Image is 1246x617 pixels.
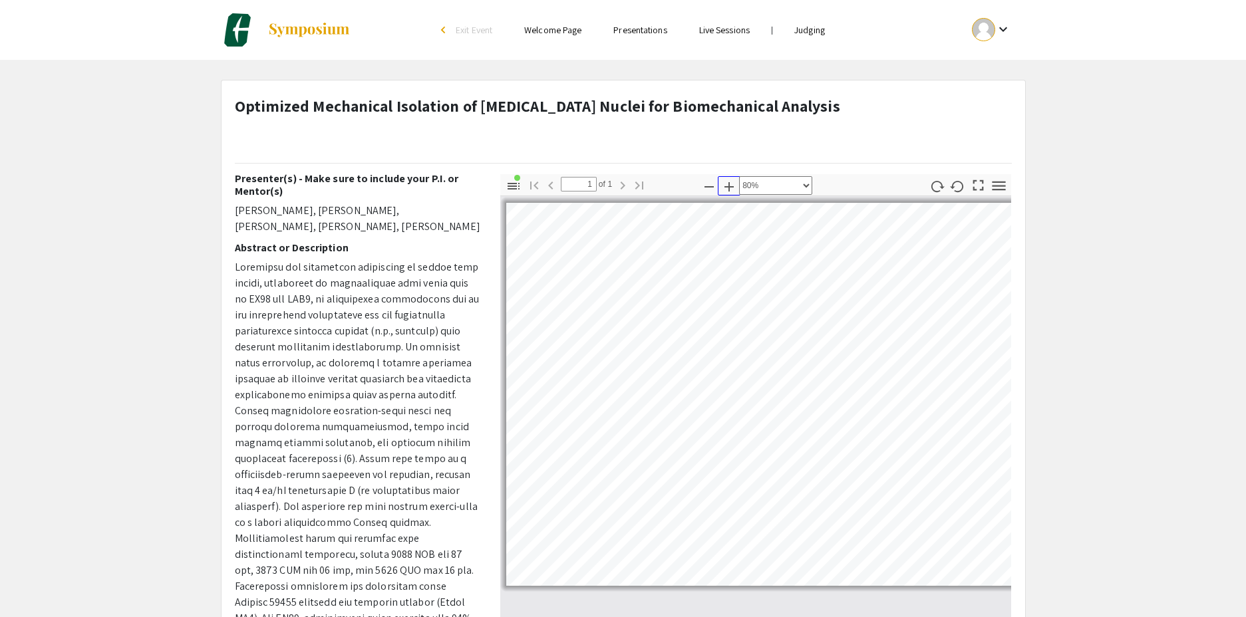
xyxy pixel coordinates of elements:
[10,557,57,607] iframe: Chat
[597,177,613,191] span: of 1
[987,176,1010,195] button: Tools
[925,176,948,195] button: Rotate Clockwise
[794,24,825,36] a: Judging
[500,197,1193,592] div: Page 1
[221,13,351,47] a: Charlotte Biomedical Sciences Symposium 2025
[613,24,667,36] a: Presentations
[524,24,581,36] a: Welcome Page
[699,24,750,36] a: Live Sessions
[561,177,597,191] input: Page
[456,24,492,36] span: Exit Event
[235,95,840,116] strong: Optimized Mechanical Isolation of [MEDICAL_DATA] Nuclei for Biomechanical Analysis
[235,172,480,197] h2: Presenter(s) - Make sure to include your P.I. or Mentor(s)
[739,176,812,195] select: Zoom
[235,203,480,235] p: [PERSON_NAME], [PERSON_NAME], [PERSON_NAME], [PERSON_NAME], [PERSON_NAME]
[698,176,720,195] button: Zoom Out
[540,175,562,194] button: Previous Page
[628,175,651,194] button: Go to Last Page
[766,24,778,36] li: |
[611,175,634,194] button: Next Page
[958,15,1025,45] button: Expand account dropdown
[441,26,449,34] div: arrow_back_ios
[235,241,480,254] h2: Abstract or Description
[523,175,545,194] button: Go to First Page
[718,176,740,195] button: Zoom In
[267,22,351,38] img: Symposium by ForagerOne
[995,21,1011,37] mat-icon: Expand account dropdown
[221,13,254,47] img: Charlotte Biomedical Sciences Symposium 2025
[946,176,969,195] button: Rotate Counterclockwise
[967,174,989,193] button: Switch to Presentation Mode
[502,176,525,195] button: Toggle Sidebar (document contains outline/attachments/layers)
